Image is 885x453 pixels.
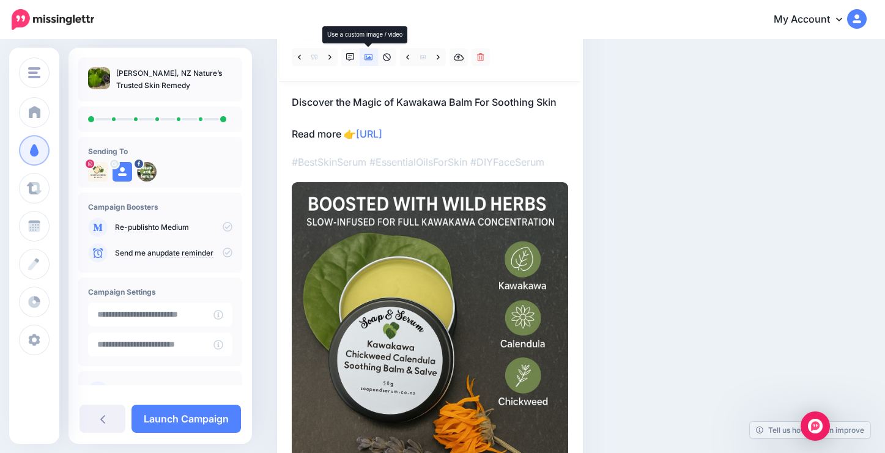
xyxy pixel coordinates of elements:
img: Missinglettr [12,9,94,30]
img: menu.png [28,67,40,78]
p: Discover the Magic of Kawakawa Balm For Soothing Skin Read more 👉 [292,94,568,142]
p: [PERSON_NAME], NZ Nature’s Trusted Skin Remedy [116,67,232,92]
a: Re-publish [115,223,152,232]
a: update reminder [156,248,213,258]
h4: Sending To [88,147,232,156]
p: to Medium [115,222,232,233]
p: #BestSkinSerum #EssentialOilsForSkin #DIYFaceSerum [292,154,568,170]
a: Tell us how we can improve [750,422,870,438]
p: Send me an [115,248,232,259]
a: [URL] [356,128,382,140]
img: user_default_image.png [113,162,132,182]
a: My Account [761,5,867,35]
img: 9292ea67c584eaf8254e90cd74c3c8f4_thumb.jpg [88,67,110,89]
h4: Campaign Boosters [88,202,232,212]
h4: Campaign Settings [88,287,232,296]
div: Open Intercom Messenger [801,411,830,441]
img: 518134087_122124037856877782_4471998469491615419_n-bsa154452.jpg [137,162,157,182]
img: 500407641_17847802149475003_6215764500626069578_n-bsa154451.jpg [88,162,108,182]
